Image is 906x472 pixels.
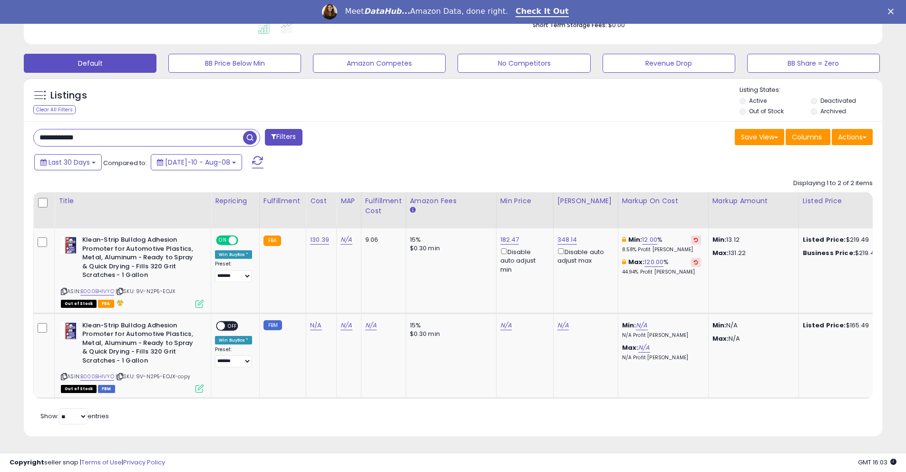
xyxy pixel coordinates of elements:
a: N/A [636,321,647,330]
i: hazardous material [114,299,124,306]
span: OFF [237,236,252,245]
p: N/A Profit [PERSON_NAME] [622,332,701,339]
a: Terms of Use [81,458,122,467]
a: 12.00 [642,235,657,245]
p: 13.12 [712,236,791,244]
label: Active [749,97,767,105]
p: 44.94% Profit [PERSON_NAME] [622,269,701,275]
div: Win BuyBox * [215,250,252,259]
div: Displaying 1 to 2 of 2 items [793,179,873,188]
div: Markup on Cost [622,196,704,206]
div: Markup Amount [712,196,795,206]
div: Repricing [215,196,255,206]
span: 2025-09-9 16:03 GMT [858,458,896,467]
b: Business Price: [803,248,855,257]
strong: Max: [712,248,729,257]
span: Show: entries [40,412,109,421]
div: Min Price [500,196,549,206]
small: FBM [263,320,282,330]
p: 131.22 [712,249,791,257]
button: Revenue Drop [603,54,735,73]
span: [DATE]-10 - Aug-08 [165,157,230,167]
div: Listed Price [803,196,885,206]
div: Disable auto adjust max [557,246,611,265]
small: FBA [263,236,281,246]
button: Save View [735,129,784,145]
img: 51C987T3SPL._SL40_.jpg [61,236,80,255]
h5: Listings [50,89,87,102]
a: B000BHIVYO [80,287,114,295]
label: Deactivated [820,97,856,105]
button: Default [24,54,156,73]
div: % [622,236,701,253]
div: Fulfillment Cost [365,196,402,216]
button: Actions [832,129,873,145]
b: Min: [622,321,636,330]
button: Filters [265,129,302,146]
i: DataHub... [364,7,410,16]
span: $0.00 [608,20,625,29]
div: $219.49 [803,236,882,244]
a: N/A [310,321,321,330]
div: 15% [410,236,489,244]
a: 182.47 [500,235,519,245]
a: 348.14 [557,235,577,245]
span: All listings that are currently out of stock and unavailable for purchase on Amazon [61,300,97,308]
div: Win BuyBox * [215,336,252,344]
a: N/A [365,321,377,330]
div: $165.49 [803,321,882,330]
b: Klean-Strip Bulldog Adhesion Promoter for Automotive Plastics, Metal, Aluminum - Ready to Spray &... [82,321,198,368]
strong: Copyright [10,458,44,467]
b: Short Term Storage Fees: [533,21,607,29]
small: Amazon Fees. [410,206,416,215]
p: 8.58% Profit [PERSON_NAME] [622,246,701,253]
a: 130.39 [310,235,329,245]
span: FBA [98,300,114,308]
a: N/A [341,321,352,330]
button: [DATE]-10 - Aug-08 [151,154,242,170]
a: Privacy Policy [123,458,165,467]
img: 51C987T3SPL._SL40_.jpg [61,321,80,340]
i: Revert to store-level Max Markup [694,260,698,265]
span: All listings that are currently out of stock and unavailable for purchase on Amazon [61,385,97,393]
a: N/A [500,321,512,330]
button: BB Price Below Min [168,54,301,73]
span: Columns [792,132,822,142]
span: | SKU: 9V-N2P5-EOJX-copy [116,373,190,380]
div: Preset: [215,346,252,368]
label: Archived [820,107,846,115]
div: MAP [341,196,357,206]
span: FBM [98,385,115,393]
i: Revert to store-level Min Markup [694,237,698,242]
div: 15% [410,321,489,330]
a: N/A [341,235,352,245]
th: The percentage added to the cost of goods (COGS) that forms the calculator for Min & Max prices. [618,192,708,228]
strong: Min: [712,321,727,330]
i: This overrides the store level min markup for this listing [622,236,626,243]
div: Meet Amazon Data, done right. [345,7,508,16]
span: Compared to: [103,158,147,167]
b: Listed Price: [803,235,846,244]
div: Preset: [215,261,252,282]
div: Amazon Fees [410,196,492,206]
span: OFF [225,322,240,330]
button: Last 30 Days [34,154,102,170]
div: [PERSON_NAME] [557,196,614,206]
button: Amazon Competes [313,54,446,73]
div: $0.30 min [410,244,489,253]
i: This overrides the store level max markup for this listing [622,259,626,265]
p: N/A [712,321,791,330]
label: Out of Stock [749,107,784,115]
p: N/A [712,334,791,343]
b: Max: [622,343,639,352]
a: N/A [638,343,650,353]
div: Close [888,9,897,14]
div: $219.48 [803,249,882,257]
div: ASIN: [61,321,204,392]
a: Check It Out [516,7,569,17]
b: Min: [628,235,643,244]
div: Cost [310,196,332,206]
a: B000BHIVYO [80,373,114,381]
span: Last 30 Days [49,157,90,167]
div: Disable auto adjust min [500,246,546,274]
